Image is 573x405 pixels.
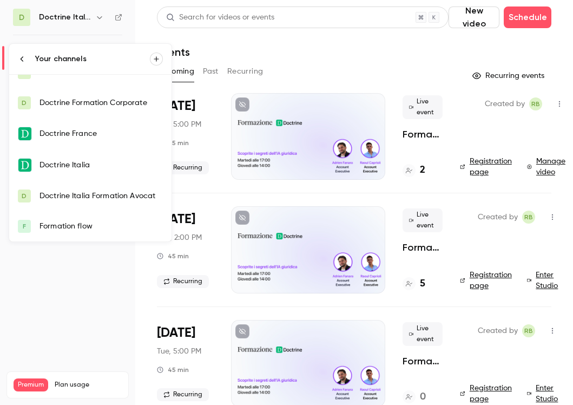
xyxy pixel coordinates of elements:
div: Doctrine France [39,128,163,139]
img: Doctrine Italia [18,159,31,172]
div: Doctrine Italia [39,160,163,171]
div: Your channels [35,54,150,64]
img: Doctrine France [18,127,31,140]
div: Formation flow [39,221,163,232]
span: F [23,221,26,231]
span: D [22,191,27,201]
div: Doctrine Italia Formation Avocat [39,191,163,201]
div: Doctrine Formation Corporate [39,97,163,108]
span: D [22,98,27,108]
